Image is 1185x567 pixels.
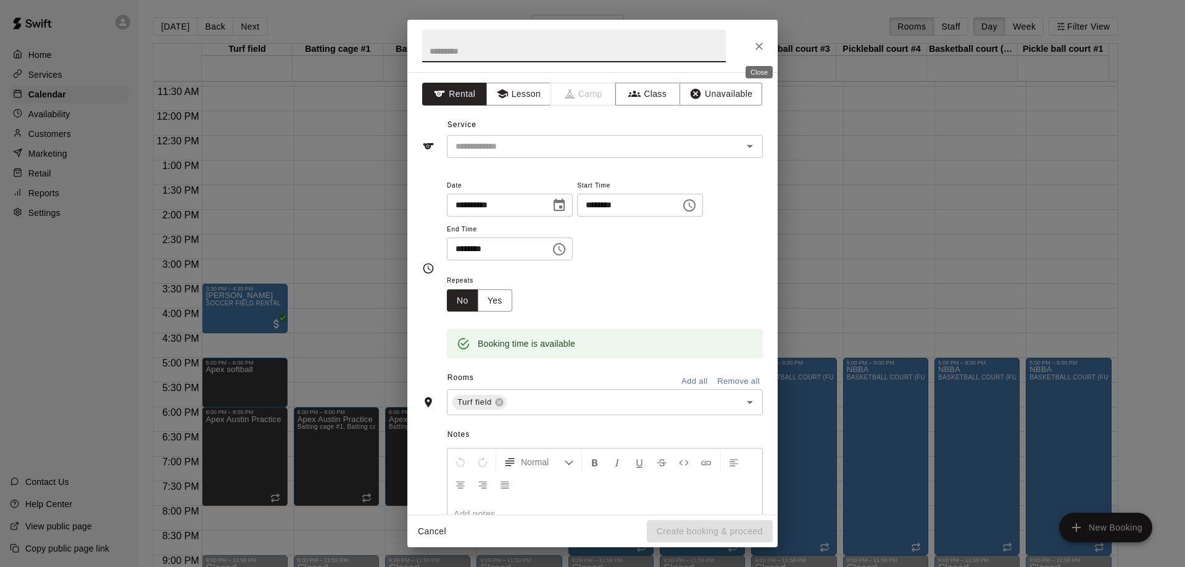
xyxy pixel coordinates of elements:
button: Undo [450,451,471,473]
span: Repeats [447,273,522,289]
button: Formatting Options [499,451,579,473]
button: Open [741,138,759,155]
button: Open [741,394,759,411]
button: Cancel [412,520,452,543]
button: Format Italics [607,451,628,473]
button: Left Align [723,451,744,473]
button: Choose time, selected time is 5:00 PM [547,237,572,262]
button: Lesson [486,83,551,106]
button: Format Underline [629,451,650,473]
button: Format Strikethrough [651,451,672,473]
button: Redo [472,451,493,473]
div: outlined button group [447,289,512,312]
button: Right Align [472,473,493,495]
span: Normal [521,456,564,468]
button: Center Align [450,473,471,495]
button: Close [748,35,770,57]
button: Add all [675,372,714,391]
span: Camps can only be created in the Services page [551,83,616,106]
span: Turf field [452,396,497,408]
button: Remove all [714,372,763,391]
button: Justify Align [494,473,515,495]
span: Start Time [577,178,703,194]
svg: Service [422,140,434,152]
div: Booking time is available [478,333,575,355]
svg: Notes [422,514,434,526]
div: Turf field [452,395,507,410]
span: Rooms [447,373,474,382]
span: Date [447,178,573,194]
button: Insert Code [673,451,694,473]
button: Class [615,83,680,106]
button: Rental [422,83,487,106]
button: Format Bold [584,451,605,473]
button: Choose time, selected time is 4:30 PM [677,193,702,218]
button: Unavailable [680,83,762,106]
span: Service [447,120,476,129]
button: Choose date, selected date is Oct 15, 2025 [547,193,572,218]
svg: Timing [422,262,434,275]
svg: Rooms [422,396,434,408]
button: No [447,289,478,312]
span: Notes [447,425,763,445]
span: End Time [447,221,573,238]
button: Insert Link [696,451,717,473]
div: Close [746,66,773,78]
button: Yes [478,289,512,312]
